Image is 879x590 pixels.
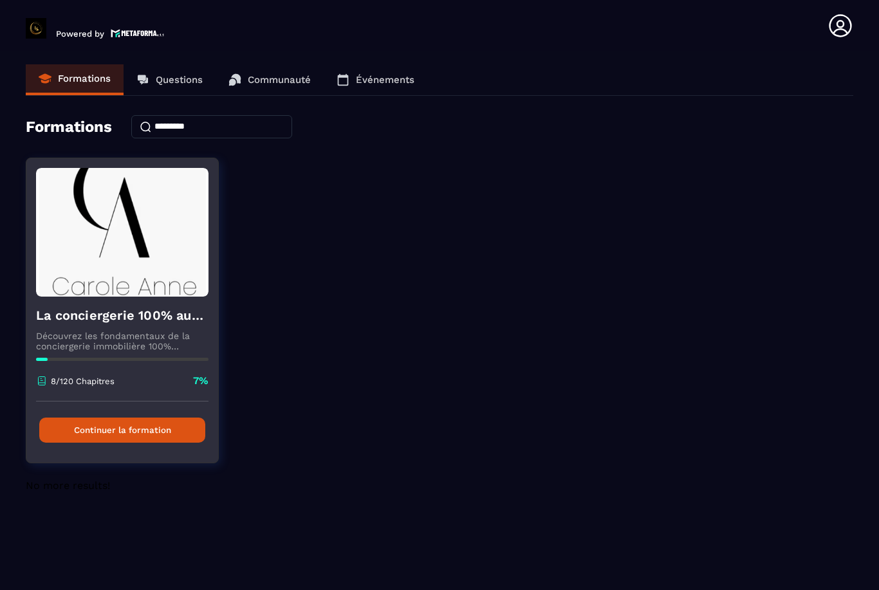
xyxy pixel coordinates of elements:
img: formation-background [36,168,208,297]
button: Continuer la formation [39,418,205,443]
p: Découvrez les fondamentaux de la conciergerie immobilière 100% automatisée. Cette formation est c... [36,331,208,351]
a: Formations [26,64,124,95]
p: Questions [156,74,203,86]
p: Powered by [56,29,104,39]
p: Communauté [248,74,311,86]
p: 7% [193,374,208,388]
a: Événements [324,64,427,95]
p: Événements [356,74,414,86]
span: No more results! [26,479,110,492]
h4: Formations [26,118,112,136]
a: Communauté [216,64,324,95]
a: formation-backgroundLa conciergerie 100% automatiséeDécouvrez les fondamentaux de la conciergerie... [26,158,235,479]
p: 8/120 Chapitres [51,376,115,386]
p: Formations [58,73,111,84]
img: logo-branding [26,18,46,39]
a: Questions [124,64,216,95]
img: logo [111,28,165,39]
h4: La conciergerie 100% automatisée [36,306,208,324]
